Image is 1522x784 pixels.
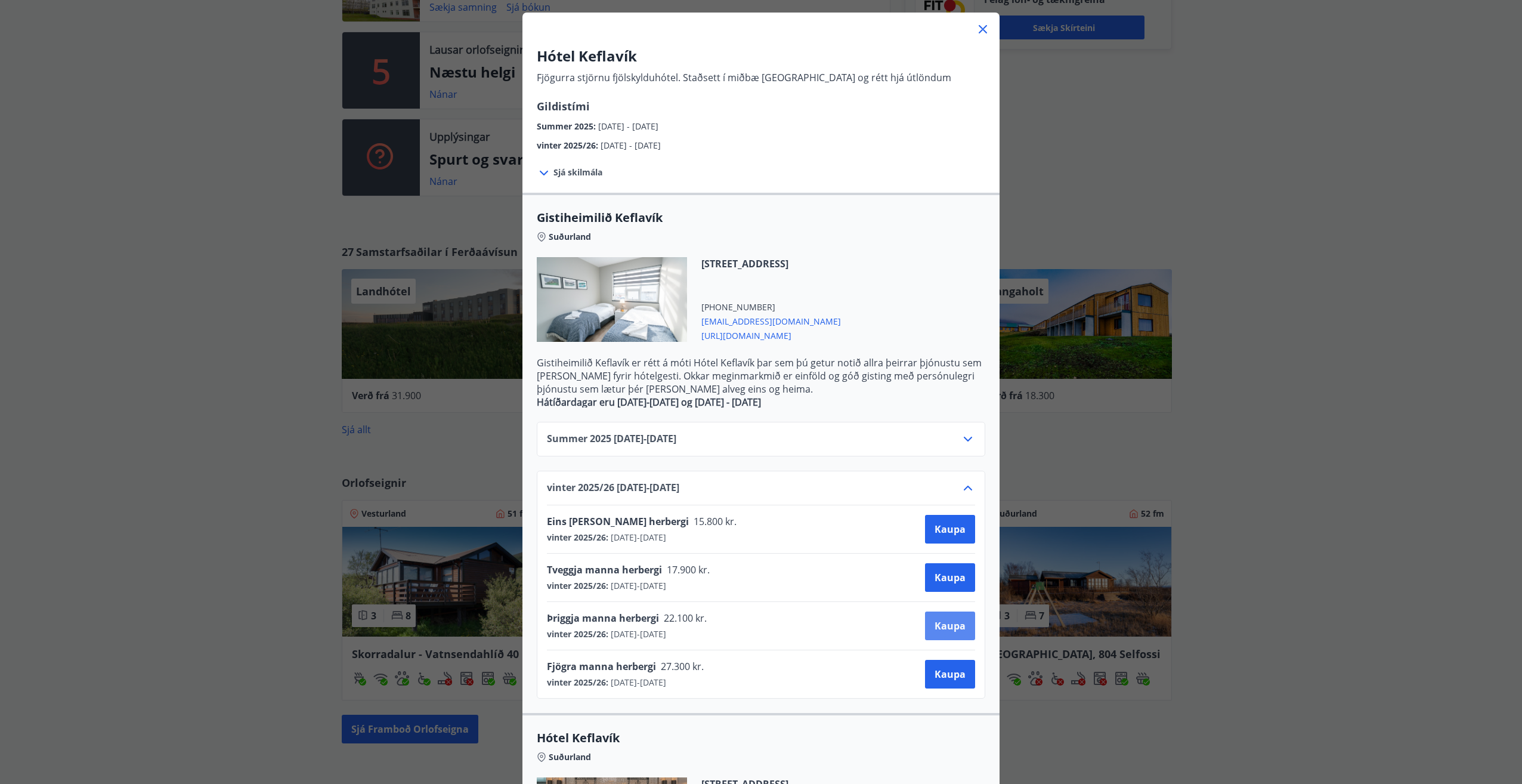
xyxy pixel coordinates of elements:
[935,571,966,584] span: Kaupa
[662,563,713,576] span: 17.900 kr.
[537,99,590,113] span: Gildistími
[547,660,656,673] span: Fjögra manna herbergi
[701,301,841,313] span: [PHONE_NUMBER]
[547,563,662,576] span: Tveggja manna herbergi
[547,532,608,544] span: vinter 2025/26 :
[935,668,966,681] span: Kaupa
[547,515,689,528] span: Eins [PERSON_NAME] herbergi
[701,313,841,328] span: [EMAIL_ADDRESS][DOMAIN_NAME]
[608,532,666,544] span: [DATE] - [DATE]
[537,121,598,132] span: Summer 2025 :
[537,140,601,151] span: vinter 2025/26 :
[547,677,608,689] span: vinter 2025/26 :
[608,580,666,592] span: [DATE] - [DATE]
[925,515,975,544] button: Kaupa
[701,328,841,342] span: [URL][DOMAIN_NAME]
[608,628,666,640] span: [DATE] - [DATE]
[701,257,841,270] span: [STREET_ADDRESS]
[601,140,661,151] span: [DATE] - [DATE]
[549,231,591,243] span: Suðurland
[537,46,951,66] h3: Hótel Keflavík
[547,432,676,446] span: Summer 2025 [DATE] - [DATE]
[925,660,975,689] button: Kaupa
[935,523,966,536] span: Kaupa
[659,612,710,625] span: 22.100 kr.
[547,580,608,592] span: vinter 2025/26 :
[537,209,985,226] span: Gistiheimilið Keflavík
[537,71,951,84] p: Fjögurra stjörnu fjölskylduhótel. Staðsett í miðbæ [GEOGRAPHIC_DATA] og rétt hjá útlöndum
[547,481,679,495] span: vinter 2025/26 [DATE] - [DATE]
[547,628,608,640] span: vinter 2025/26 :
[537,396,761,409] strong: Hátíðardagar eru [DATE]-[DATE] og [DATE] - [DATE]
[925,612,975,640] button: Kaupa
[553,166,602,178] span: Sjá skilmála
[547,612,659,625] span: Þriggja manna herbergi
[537,356,985,396] p: Gistiheimilið Keflavík er rétt á móti Hótel Keflavík þar sem þú getur notið allra þeirrar þjónust...
[608,677,666,689] span: [DATE] - [DATE]
[925,563,975,592] button: Kaupa
[656,660,707,673] span: 27.300 kr.
[598,121,658,132] span: [DATE] - [DATE]
[689,515,740,528] span: 15.800 kr.
[935,619,966,632] span: Kaupa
